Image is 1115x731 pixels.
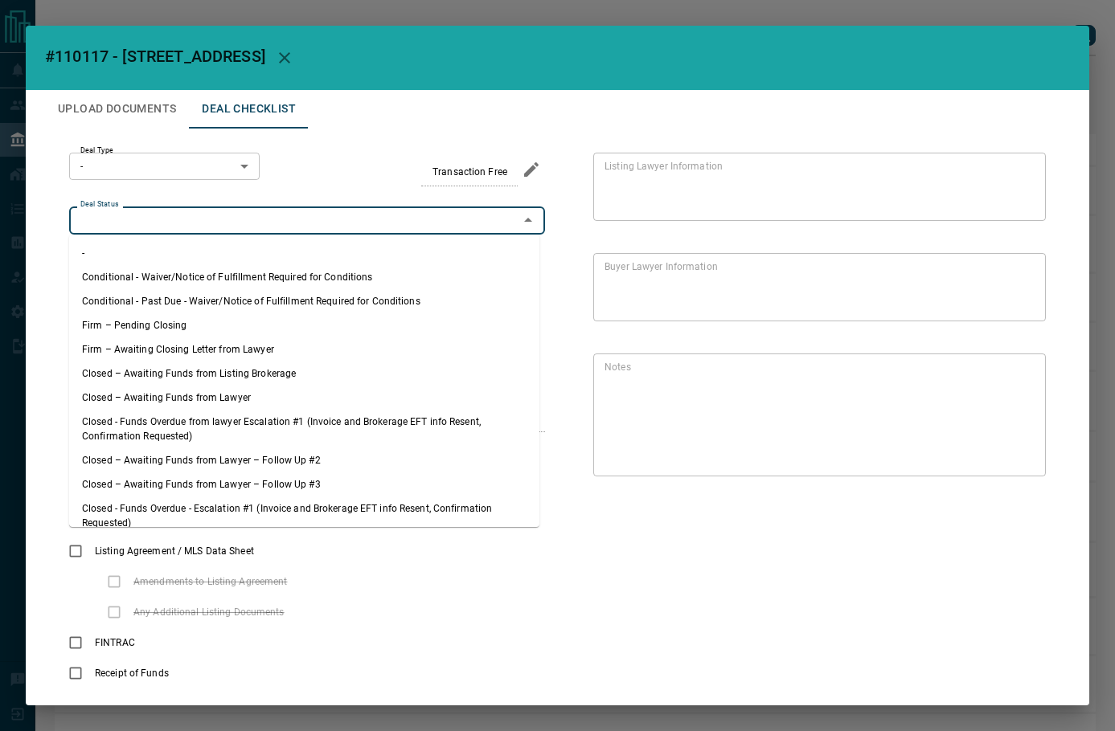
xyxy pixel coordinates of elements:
[605,260,1028,315] textarea: text field
[129,605,289,619] span: Any Additional Listing Documents
[69,265,539,289] li: Conditional - Waiver/Notice of Fulfillment Required for Conditions
[69,472,539,496] li: Closed – Awaiting Funds from Lawyer – Follow Up #3
[69,313,539,337] li: Firm – Pending Closing
[69,496,539,535] li: Closed - Funds Overdue - Escalation #1 (Invoice and Brokerage EFT info Resent, Confirmation Reque...
[129,574,292,589] span: Amendments to Listing Agreement
[69,153,260,180] div: -
[45,90,189,129] button: Upload Documents
[80,199,118,210] label: Deal Status
[69,448,539,472] li: Closed – Awaiting Funds from Lawyer – Follow Up #2
[605,160,1028,214] textarea: text field
[69,289,539,313] li: Conditional - Past Due - Waiver/Notice of Fulfillment Required for Conditions
[91,544,258,558] span: Listing Agreement / MLS Data Sheet
[91,666,173,680] span: Receipt of Funds
[605,361,1028,470] textarea: text field
[69,361,539,386] li: Closed – Awaiting Funds from Listing Brokerage
[69,410,539,448] li: Closed - Funds Overdue from lawyer Escalation #1 (Invoice and Brokerage EFT info Resent, Confirma...
[517,209,539,231] button: Close
[69,337,539,361] li: Firm – Awaiting Closing Letter from Lawyer
[80,145,113,156] label: Deal Type
[91,635,139,650] span: FINTRAC
[189,90,309,129] button: Deal Checklist
[69,386,539,410] li: Closed – Awaiting Funds from Lawyer
[69,241,539,265] li: -
[518,156,545,183] button: edit
[45,47,265,66] span: #110117 - [STREET_ADDRESS]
